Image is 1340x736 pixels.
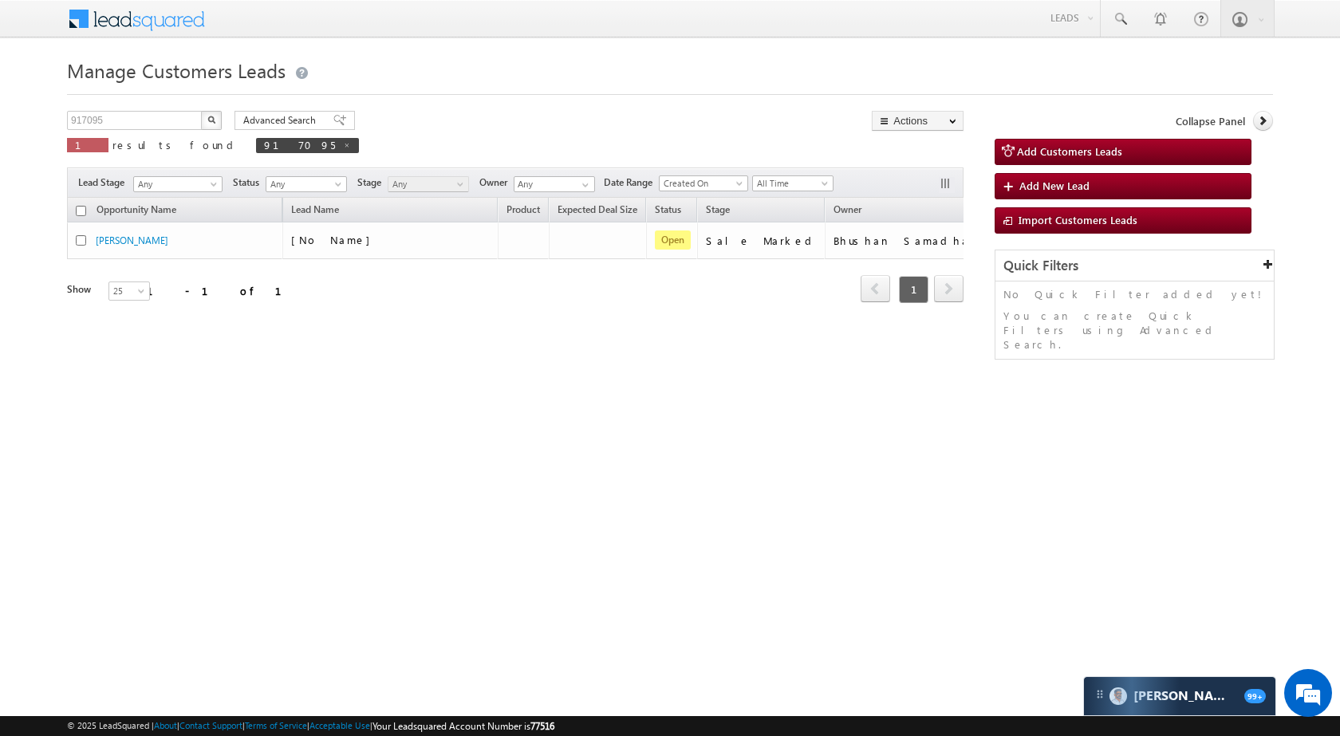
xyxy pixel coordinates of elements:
span: Stage [357,175,388,190]
a: About [154,720,177,730]
span: Lead Name [283,201,347,222]
span: Expected Deal Size [558,203,637,215]
span: Any [388,177,464,191]
p: You can create Quick Filters using Advanced Search. [1003,309,1266,352]
a: Expected Deal Size [550,201,645,222]
a: next [934,277,964,302]
span: Created On [660,176,743,191]
div: Sale Marked [706,234,818,248]
span: Collapse Panel [1176,114,1245,128]
span: Advanced Search [243,113,321,128]
span: Any [134,177,217,191]
span: 77516 [530,720,554,732]
button: Actions [872,111,964,131]
span: Any [266,177,342,191]
a: 25 [108,281,150,301]
a: Stage [698,201,738,222]
span: 1 [75,138,100,152]
div: Show [67,282,96,297]
a: Any [266,176,347,192]
a: Show All Items [573,177,593,193]
a: Contact Support [179,720,242,730]
div: 1 - 1 of 1 [147,281,301,300]
img: Search [207,116,215,124]
a: Any [133,176,223,192]
div: Bhushan Samadhan Pawar [834,234,993,248]
span: Date Range [604,175,659,190]
input: Check all records [76,206,86,216]
span: Your Leadsquared Account Number is [372,720,554,732]
span: results found [112,138,239,152]
div: Quick Filters [995,250,1274,281]
span: All Time [753,176,829,191]
a: prev [861,277,890,302]
span: Owner [834,203,861,215]
a: Any [388,176,469,192]
a: [PERSON_NAME] [96,234,168,246]
a: Opportunity Name [89,201,184,222]
span: Stage [706,203,730,215]
span: Opportunity Name [97,203,176,215]
p: No Quick Filter added yet! [1003,287,1266,301]
span: [No Name] [291,233,378,246]
a: Created On [659,175,748,191]
span: 99+ [1244,689,1266,703]
span: prev [861,275,890,302]
span: 1 [899,276,928,303]
span: Product [506,203,540,215]
span: Open [655,230,691,250]
a: Terms of Service [245,720,307,730]
a: Acceptable Use [309,720,370,730]
div: carter-dragCarter[PERSON_NAME]99+ [1083,676,1276,716]
a: Status [647,201,689,222]
input: Type to Search [514,176,595,192]
span: 917095 [264,138,335,152]
span: 25 [109,284,152,298]
span: Owner [479,175,514,190]
span: next [934,275,964,302]
span: Manage Customers Leads [67,57,286,83]
span: Status [233,175,266,190]
span: Import Customers Leads [1019,213,1137,226]
span: Add New Lead [1019,179,1090,192]
span: Add Customers Leads [1017,144,1122,158]
a: All Time [752,175,834,191]
span: Lead Stage [78,175,131,190]
span: © 2025 LeadSquared | | | | | [67,718,554,734]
